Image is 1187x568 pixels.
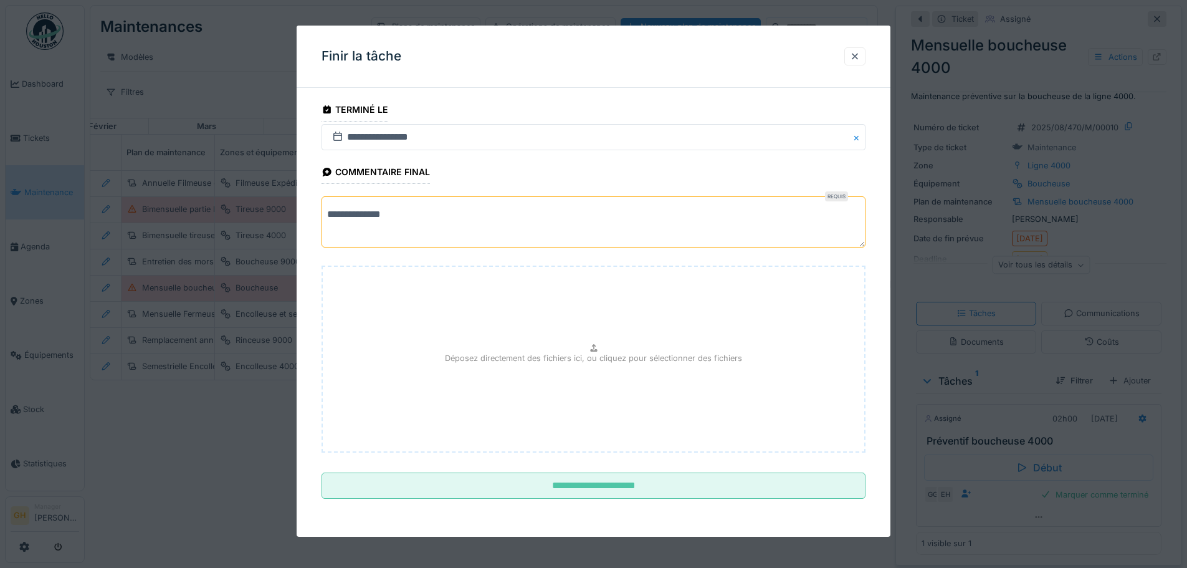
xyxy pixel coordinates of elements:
[445,352,742,364] p: Déposez directement des fichiers ici, ou cliquez pour sélectionner des fichiers
[852,124,865,150] button: Close
[322,100,388,122] div: Terminé le
[322,163,430,184] div: Commentaire final
[825,191,848,201] div: Requis
[322,49,401,64] h3: Finir la tâche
